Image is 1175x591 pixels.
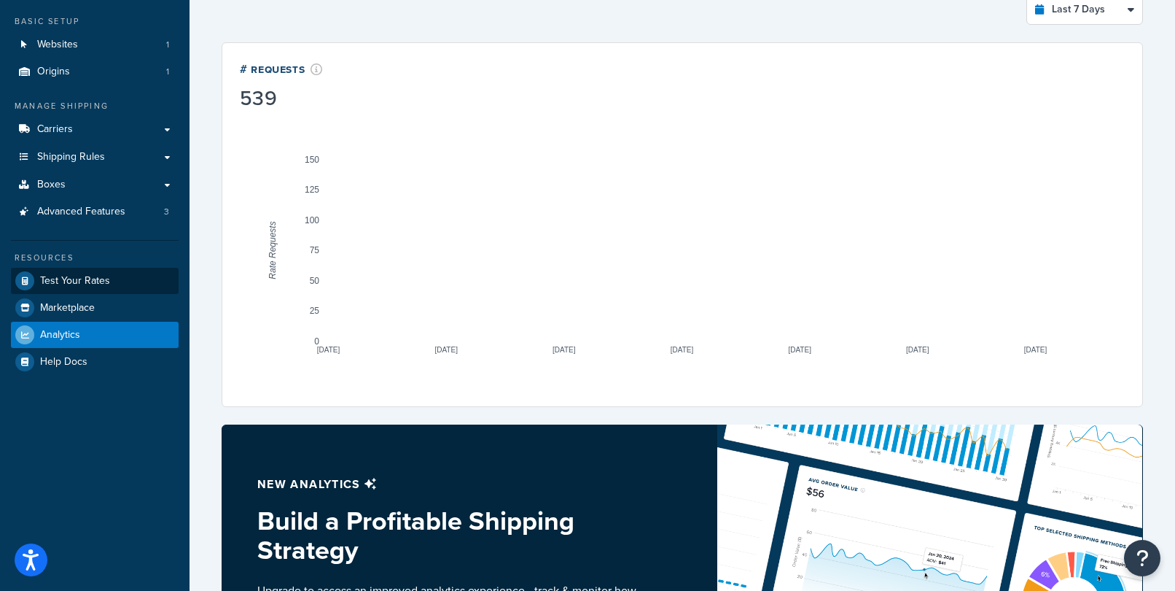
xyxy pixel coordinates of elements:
[37,151,105,163] span: Shipping Rules
[11,198,179,225] li: Advanced Features
[11,144,179,171] a: Shipping Rules
[11,58,179,85] a: Origins1
[305,185,319,195] text: 125
[257,506,647,564] h3: Build a Profitable Shipping Strategy
[305,155,319,165] text: 150
[310,276,320,286] text: 50
[11,100,179,112] div: Manage Shipping
[11,252,179,264] div: Resources
[11,15,179,28] div: Basic Setup
[788,346,811,354] text: [DATE]
[40,356,87,368] span: Help Docs
[11,58,179,85] li: Origins
[11,171,179,198] a: Boxes
[317,346,340,354] text: [DATE]
[1124,540,1160,576] button: Open Resource Center
[37,66,70,78] span: Origins
[305,215,319,225] text: 100
[906,346,929,354] text: [DATE]
[11,116,179,143] a: Carriers
[553,346,576,354] text: [DATE]
[37,39,78,51] span: Websites
[11,295,179,321] a: Marketplace
[11,268,179,294] a: Test Your Rates
[37,123,73,136] span: Carriers
[164,206,169,218] span: 3
[40,329,80,341] span: Analytics
[11,198,179,225] a: Advanced Features3
[166,66,169,78] span: 1
[434,346,458,354] text: [DATE]
[11,31,179,58] a: Websites1
[11,349,179,375] a: Help Docs
[37,206,125,218] span: Advanced Features
[240,112,1125,389] svg: A chart.
[268,221,278,279] text: Rate Requests
[40,302,95,314] span: Marketplace
[310,306,320,316] text: 25
[257,474,647,495] p: New analytics
[11,322,179,348] a: Analytics
[240,61,323,77] div: # Requests
[240,88,323,109] div: 539
[671,346,694,354] text: [DATE]
[11,31,179,58] li: Websites
[1024,346,1047,354] text: [DATE]
[40,275,110,287] span: Test Your Rates
[37,179,66,191] span: Boxes
[310,245,320,255] text: 75
[314,336,319,347] text: 0
[166,39,169,51] span: 1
